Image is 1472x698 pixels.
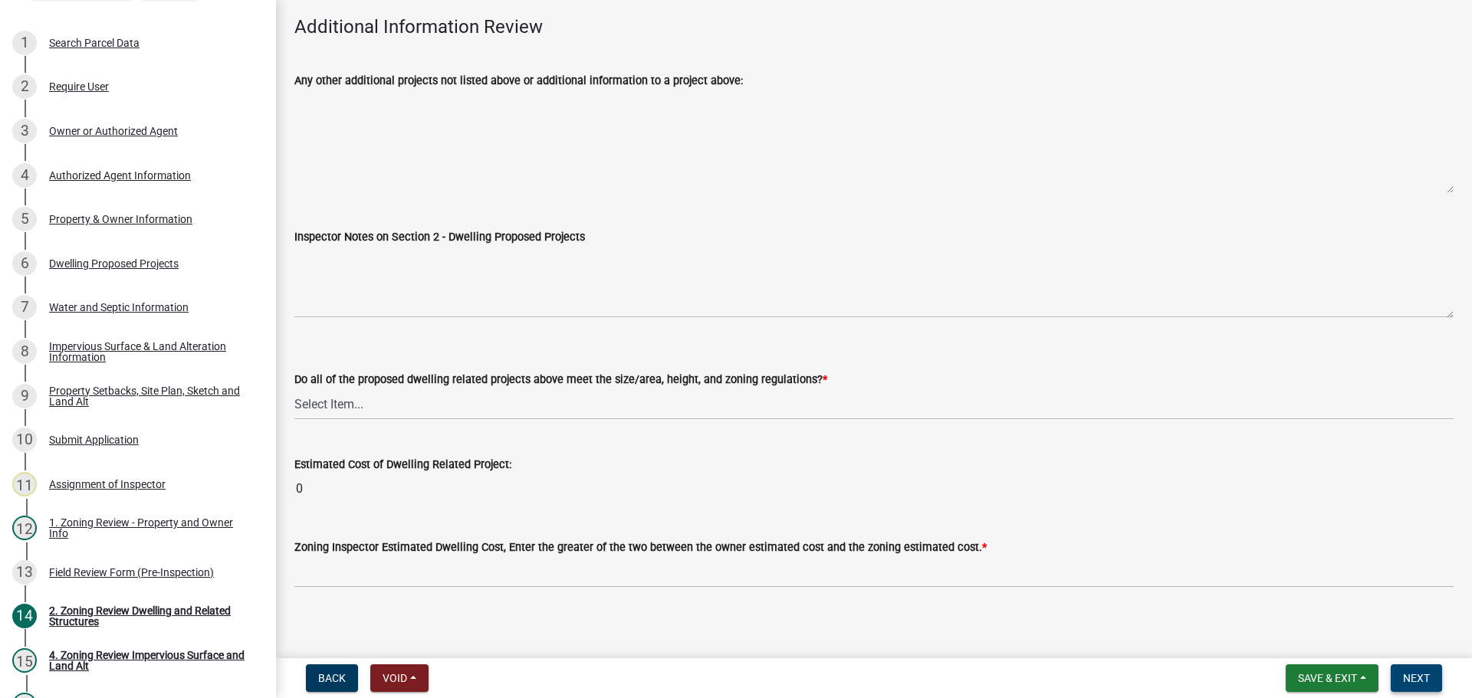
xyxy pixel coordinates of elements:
[370,664,429,692] button: Void
[12,648,37,673] div: 15
[49,302,189,313] div: Water and Septic Information
[1286,664,1378,692] button: Save & Exit
[49,258,179,269] div: Dwelling Proposed Projects
[12,428,37,452] div: 10
[12,560,37,585] div: 13
[12,384,37,408] div: 9
[294,16,1454,38] h4: Additional Information Review
[49,385,251,407] div: Property Setbacks, Site Plan, Sketch and Land Alt
[1403,672,1430,684] span: Next
[12,119,37,143] div: 3
[12,472,37,496] div: 11
[49,214,192,224] div: Property & Owner Information
[318,672,346,684] span: Back
[294,375,827,385] label: Do all of the proposed dwelling related projects above meet the size/area, height, and zoning reg...
[49,434,139,445] div: Submit Application
[12,516,37,540] div: 12
[49,479,166,490] div: Assignment of Inspector
[49,567,214,578] div: Field Review Form (Pre-Inspection)
[49,650,251,671] div: 4. Zoning Review Impervious Surface and Land Alt
[294,232,585,243] label: Inspector Notes on Section 2 - Dwelling Proposed Projects
[1391,664,1442,692] button: Next
[294,460,511,470] label: Estimated Cost of Dwelling Related Project:
[49,170,191,181] div: Authorized Agent Information
[49,517,251,539] div: 1. Zoning Review - Property and Owner Info
[383,672,407,684] span: Void
[12,295,37,320] div: 7
[1298,672,1357,684] span: Save & Exit
[49,38,140,48] div: Search Parcel Data
[49,81,109,92] div: Require User
[294,542,987,553] label: Zoning Inspector Estimated Dwelling Cost, Enter the greater of the two between the owner estimate...
[12,251,37,276] div: 6
[12,604,37,628] div: 14
[12,74,37,99] div: 2
[12,207,37,231] div: 5
[12,163,37,188] div: 4
[49,605,251,627] div: 2. Zoning Review Dwelling and Related Structures
[49,126,178,136] div: Owner or Authorized Agent
[12,339,37,364] div: 8
[294,76,743,87] label: Any other additional projects not listed above or additional information to a project above:
[306,664,358,692] button: Back
[49,341,251,362] div: Impervious Surface & Land Alteration Information
[12,31,37,55] div: 1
